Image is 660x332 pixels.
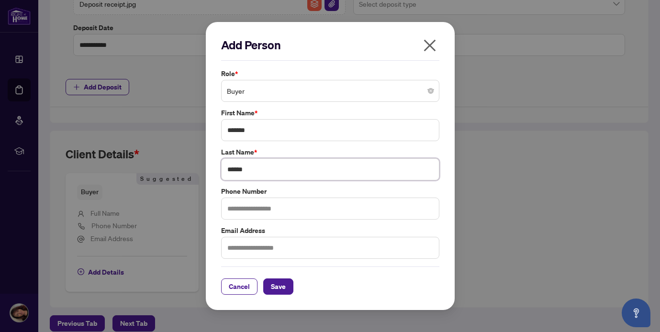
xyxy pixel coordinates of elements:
span: Buyer [227,82,434,100]
button: Save [263,278,293,295]
label: Phone Number [221,186,439,197]
label: Role [221,68,439,79]
span: close [422,38,437,53]
span: Cancel [229,279,250,294]
label: Last Name [221,147,439,157]
span: close-circle [428,88,434,94]
span: Save [271,279,286,294]
button: Open asap [622,299,650,327]
label: Email Address [221,225,439,236]
label: First Name [221,108,439,118]
button: Cancel [221,278,257,295]
h2: Add Person [221,37,439,53]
